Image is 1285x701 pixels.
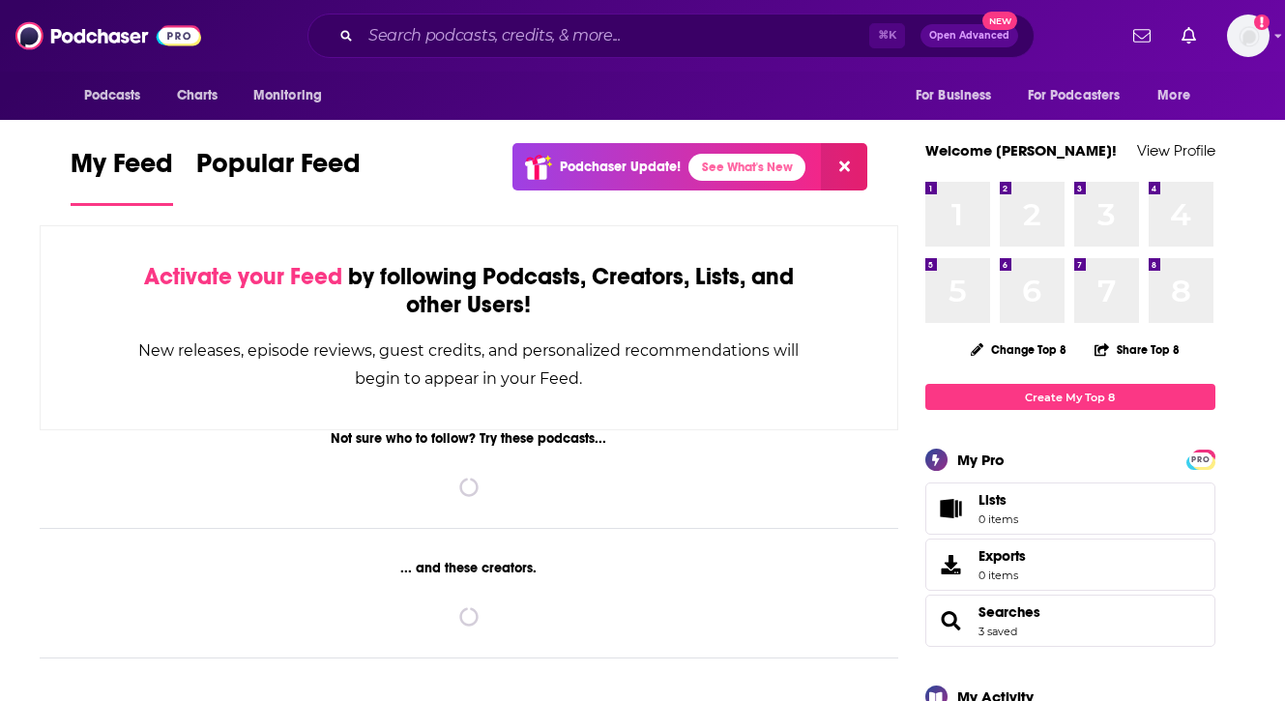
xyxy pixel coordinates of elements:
[177,82,219,109] span: Charts
[925,482,1215,535] a: Lists
[196,147,361,191] span: Popular Feed
[869,23,905,48] span: ⌘ K
[560,159,681,175] p: Podchaser Update!
[40,560,899,576] div: ... and these creators.
[137,263,802,319] div: by following Podcasts, Creators, Lists, and other Users!
[253,82,322,109] span: Monitoring
[978,625,1017,638] a: 3 saved
[71,147,173,191] span: My Feed
[978,569,1026,582] span: 0 items
[916,82,992,109] span: For Business
[978,547,1026,565] span: Exports
[957,451,1005,469] div: My Pro
[1189,453,1212,467] span: PRO
[978,491,1007,509] span: Lists
[932,551,971,578] span: Exports
[361,20,869,51] input: Search podcasts, credits, & more...
[978,491,1018,509] span: Lists
[307,14,1035,58] div: Search podcasts, credits, & more...
[196,147,361,206] a: Popular Feed
[1227,15,1270,57] button: Show profile menu
[978,603,1040,621] a: Searches
[1174,19,1204,52] a: Show notifications dropdown
[959,337,1079,362] button: Change Top 8
[932,607,971,634] a: Searches
[1189,452,1212,466] a: PRO
[982,12,1017,30] span: New
[1144,77,1214,114] button: open menu
[1028,82,1121,109] span: For Podcasters
[137,336,802,393] div: New releases, episode reviews, guest credits, and personalized recommendations will begin to appe...
[925,141,1117,160] a: Welcome [PERSON_NAME]!
[1157,82,1190,109] span: More
[84,82,141,109] span: Podcasts
[932,495,971,522] span: Lists
[1125,19,1158,52] a: Show notifications dropdown
[925,539,1215,591] a: Exports
[925,384,1215,410] a: Create My Top 8
[15,17,201,54] img: Podchaser - Follow, Share and Rate Podcasts
[920,24,1018,47] button: Open AdvancedNew
[688,154,805,181] a: See What's New
[40,430,899,447] div: Not sure who to follow? Try these podcasts...
[1137,141,1215,160] a: View Profile
[240,77,347,114] button: open menu
[1094,331,1181,368] button: Share Top 8
[1227,15,1270,57] span: Logged in as ynesbit
[164,77,230,114] a: Charts
[929,31,1009,41] span: Open Advanced
[1254,15,1270,30] svg: Add a profile image
[978,512,1018,526] span: 0 items
[71,147,173,206] a: My Feed
[1227,15,1270,57] img: User Profile
[71,77,166,114] button: open menu
[925,595,1215,647] span: Searches
[902,77,1016,114] button: open menu
[1015,77,1149,114] button: open menu
[144,262,342,291] span: Activate your Feed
